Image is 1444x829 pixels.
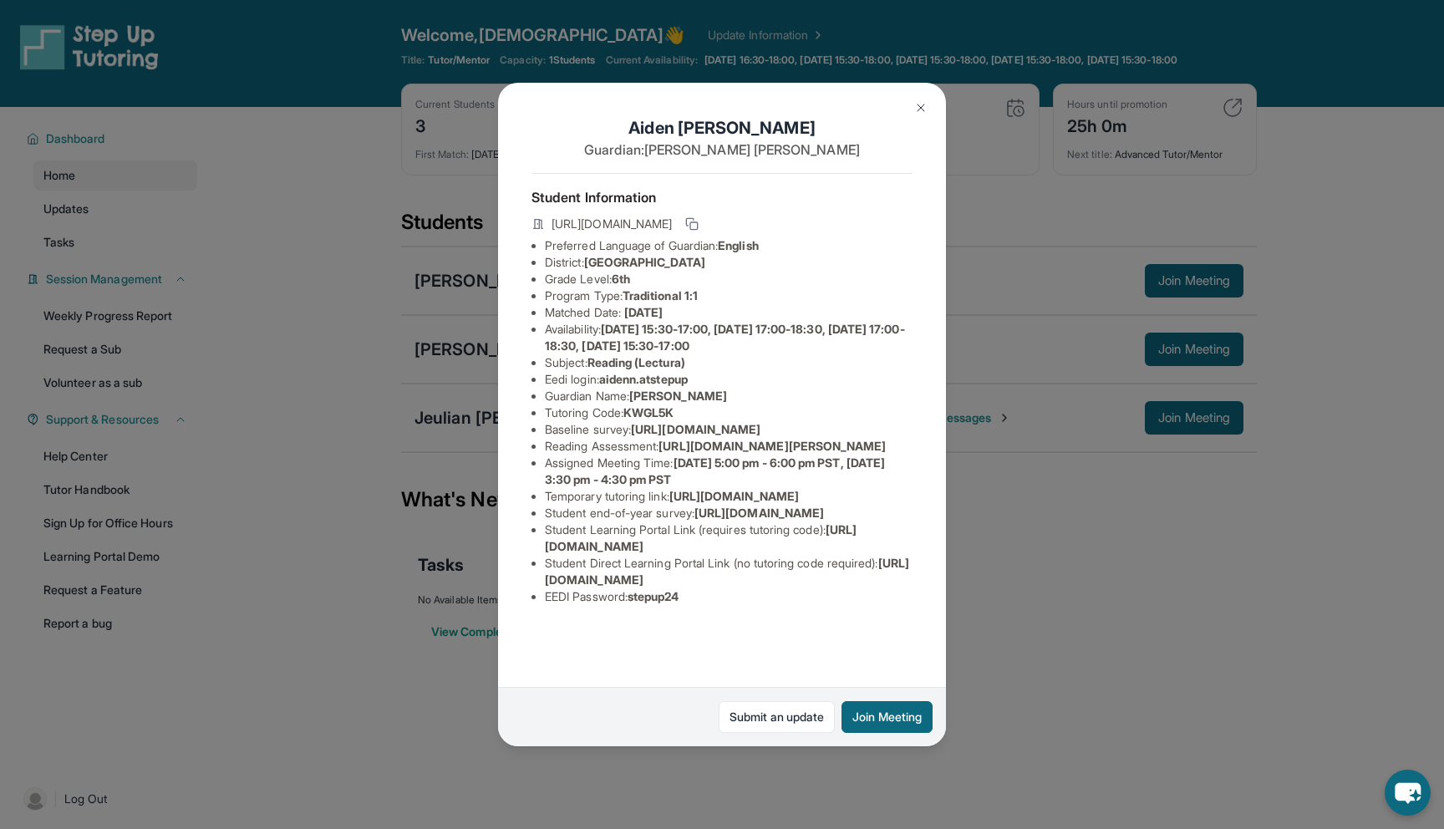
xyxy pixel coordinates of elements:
span: Traditional 1:1 [623,288,698,303]
h1: Aiden [PERSON_NAME] [531,116,913,140]
span: 6th [612,272,630,286]
span: [DATE] 5:00 pm - 6:00 pm PST, [DATE] 3:30 pm - 4:30 pm PST [545,455,885,486]
li: Student Direct Learning Portal Link (no tutoring code required) : [545,555,913,588]
span: [URL][DOMAIN_NAME] [552,216,672,232]
img: Close Icon [914,101,928,114]
li: Grade Level: [545,271,913,287]
li: Assigned Meeting Time : [545,455,913,488]
li: Student Learning Portal Link (requires tutoring code) : [545,521,913,555]
button: chat-button [1385,770,1431,816]
button: Copy link [682,214,702,234]
li: Program Type: [545,287,913,304]
span: [DATE] [624,305,663,319]
li: Student end-of-year survey : [545,505,913,521]
span: [URL][DOMAIN_NAME] [694,506,824,520]
span: aidenn.atstepup [599,372,688,386]
li: District: [545,254,913,271]
li: Tutoring Code : [545,404,913,421]
p: Guardian: [PERSON_NAME] [PERSON_NAME] [531,140,913,160]
li: Eedi login : [545,371,913,388]
span: [URL][DOMAIN_NAME] [631,422,760,436]
li: Matched Date: [545,304,913,321]
span: stepup24 [628,589,679,603]
li: Baseline survey : [545,421,913,438]
span: [URL][DOMAIN_NAME] [669,489,799,503]
li: EEDI Password : [545,588,913,605]
button: Join Meeting [841,701,933,733]
span: [GEOGRAPHIC_DATA] [584,255,705,269]
span: [URL][DOMAIN_NAME][PERSON_NAME] [658,439,886,453]
li: Subject : [545,354,913,371]
span: KWGL5K [623,405,674,420]
span: [PERSON_NAME] [629,389,727,403]
li: Availability: [545,321,913,354]
span: English [718,238,759,252]
h4: Student Information [531,187,913,207]
li: Temporary tutoring link : [545,488,913,505]
span: [DATE] 15:30-17:00, [DATE] 17:00-18:30, [DATE] 17:00-18:30, [DATE] 15:30-17:00 [545,322,905,353]
li: Preferred Language of Guardian: [545,237,913,254]
a: Submit an update [719,701,835,733]
span: Reading (Lectura) [587,355,685,369]
li: Guardian Name : [545,388,913,404]
li: Reading Assessment : [545,438,913,455]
